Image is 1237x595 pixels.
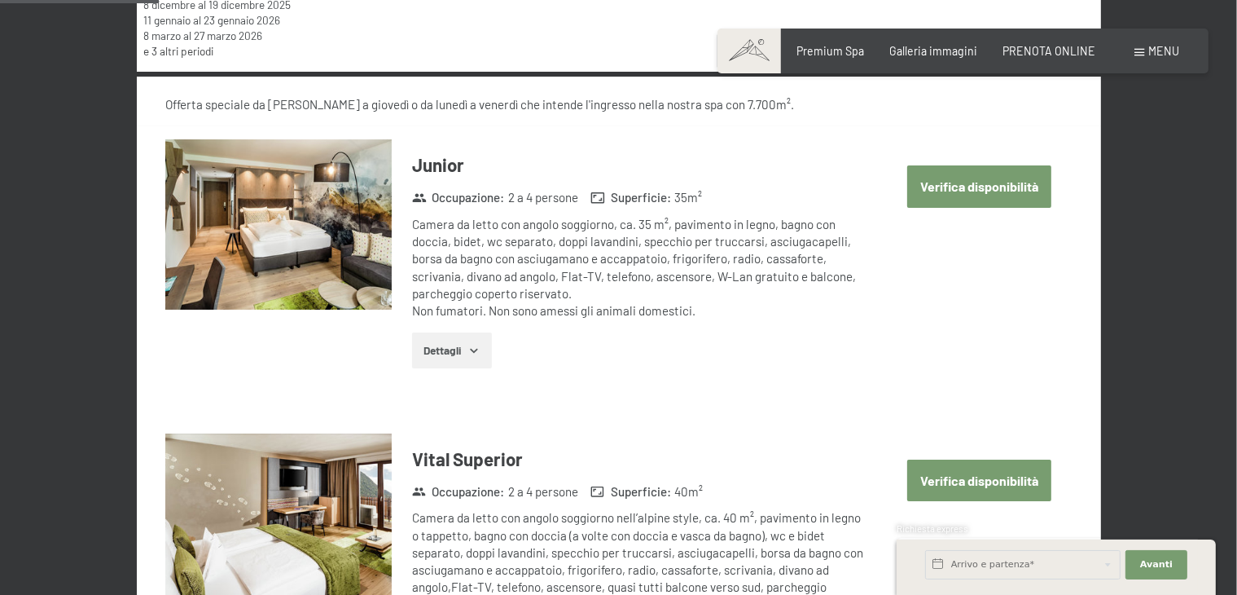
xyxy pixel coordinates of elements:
[143,13,191,27] time: 11/01/2026
[412,447,867,472] h3: Vital Superior
[412,483,505,500] strong: Occupazione :
[508,483,578,500] span: 2 a 4 persone
[165,96,1072,113] div: Offerta speciale da [PERSON_NAME] a giovedì o da lunedì a venerdì che intende l'ingresso nella no...
[412,333,491,368] button: Dettagli
[143,28,370,43] div: al
[412,189,505,206] strong: Occupazione :
[889,44,977,58] a: Galleria immagini
[897,523,968,534] span: Richiesta express
[165,139,392,310] img: mss_renderimg.php
[508,189,578,206] span: 2 a 4 persone
[1125,550,1187,580] button: Avanti
[143,12,370,28] div: al
[1149,44,1180,58] span: Menu
[590,483,671,500] strong: Superficie :
[590,189,671,206] strong: Superficie :
[412,216,867,320] div: Camera da letto con angolo soggiorno, ca. 35 m², pavimento in legno, bagno con doccia, bidet, wc ...
[674,189,702,206] span: 35 m²
[907,165,1051,207] button: Verifica disponibilità
[143,29,181,42] time: 08/03/2026
[412,152,867,178] h3: Junior
[143,44,213,58] a: e 3 altri periodi
[907,460,1051,501] button: Verifica disponibilità
[204,13,280,27] time: 23/01/2026
[796,44,864,58] a: Premium Spa
[1140,558,1173,571] span: Avanti
[1002,44,1095,58] a: PRENOTA ONLINE
[674,483,703,500] span: 40 m²
[194,29,262,42] time: 27/03/2026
